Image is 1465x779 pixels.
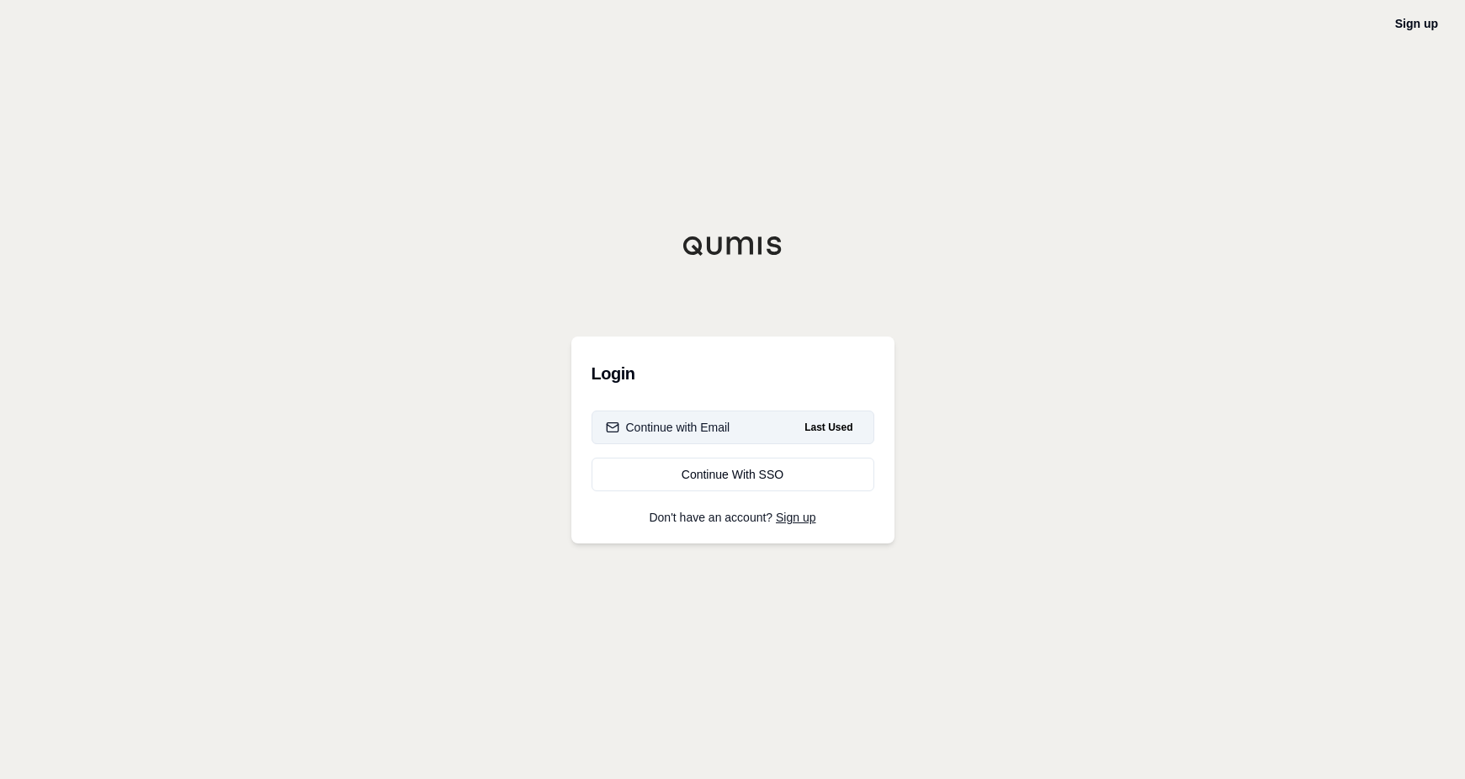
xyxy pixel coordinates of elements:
a: Sign up [1395,17,1438,30]
h3: Login [592,357,874,390]
a: Sign up [776,511,815,524]
a: Continue With SSO [592,458,874,491]
button: Continue with EmailLast Used [592,411,874,444]
div: Continue with Email [606,419,730,436]
div: Continue With SSO [606,466,860,483]
img: Qumis [682,236,783,256]
span: Last Used [798,417,859,437]
p: Don't have an account? [592,511,874,523]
